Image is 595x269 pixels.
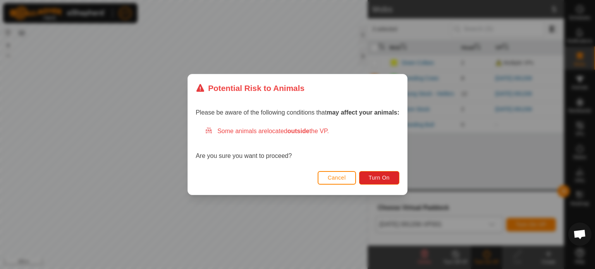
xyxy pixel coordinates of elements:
[568,223,592,246] a: Open chat
[359,171,399,185] button: Turn On
[196,109,399,116] span: Please be aware of the following conditions that
[205,127,399,136] div: Some animals are
[196,127,399,161] div: Are you sure you want to proceed?
[267,128,329,134] span: located the VP.
[328,175,346,181] span: Cancel
[327,109,399,116] strong: may affect your animals:
[196,82,304,94] div: Potential Risk to Animals
[287,128,310,134] strong: outside
[369,175,390,181] span: Turn On
[318,171,356,185] button: Cancel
